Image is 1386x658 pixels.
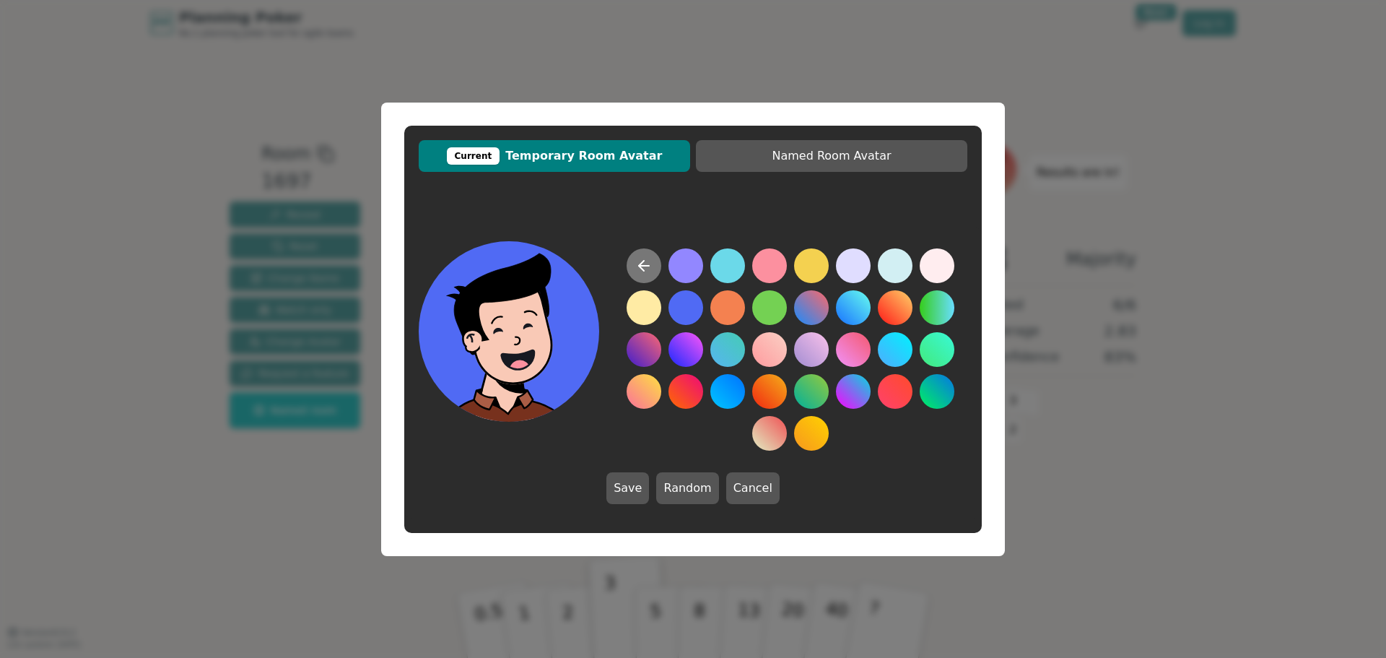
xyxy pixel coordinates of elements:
[703,147,960,165] span: Named Room Avatar
[419,140,690,172] button: CurrentTemporary Room Avatar
[606,472,649,504] button: Save
[696,140,967,172] button: Named Room Avatar
[726,472,780,504] button: Cancel
[656,472,718,504] button: Random
[447,147,500,165] div: Current
[426,147,683,165] span: Temporary Room Avatar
